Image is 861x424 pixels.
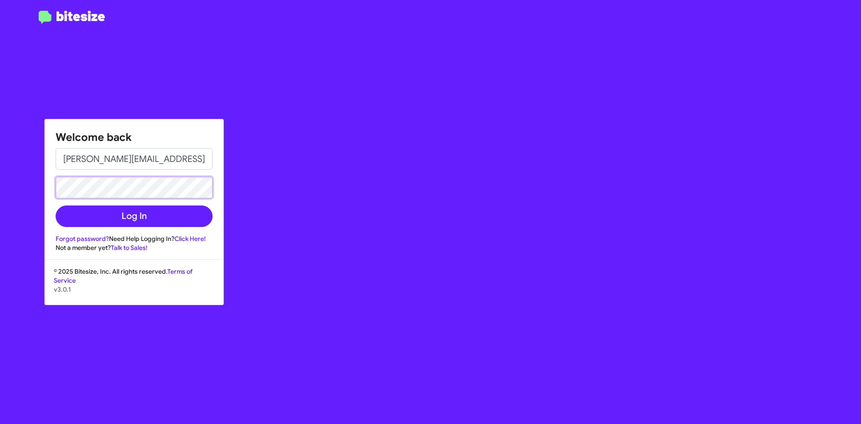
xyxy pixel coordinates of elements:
a: Talk to Sales! [111,244,148,252]
h1: Welcome back [56,130,213,144]
p: v3.0.1 [54,285,214,294]
input: Email address [56,148,213,170]
div: © 2025 Bitesize, Inc. All rights reserved. [45,267,223,305]
a: Click Here! [174,235,206,243]
div: Need Help Logging In? [56,234,213,243]
button: Log In [56,205,213,227]
div: Not a member yet? [56,243,213,252]
a: Forgot password? [56,235,109,243]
